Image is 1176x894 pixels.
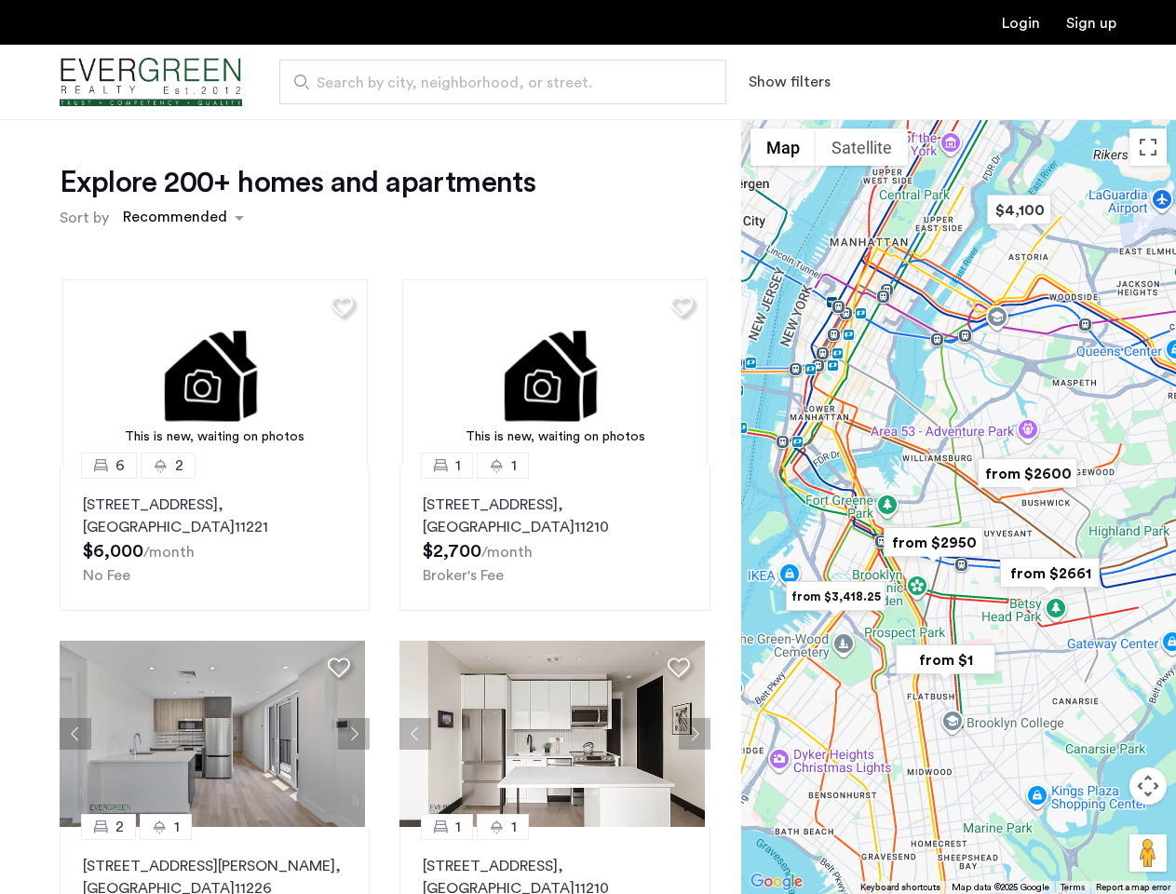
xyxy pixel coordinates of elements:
[970,453,1085,494] div: from $2600
[120,206,227,233] div: Recommended
[423,568,504,583] span: Broker's Fee
[83,494,346,538] p: [STREET_ADDRESS] 11221
[399,641,705,827] img: c030568a-c426-483c-b473-77022edd3556_638739499524403227.png
[60,718,91,750] button: Previous apartment
[511,454,517,477] span: 1
[62,279,368,466] img: 1.gif
[876,521,991,563] div: from $2950
[1129,129,1167,166] button: Toggle fullscreen view
[402,279,708,466] a: This is new, waiting on photos
[1129,767,1167,805] button: Map camera controls
[174,816,180,838] span: 1
[279,60,726,104] input: Apartment Search
[72,427,358,447] div: This is new, waiting on photos
[60,47,242,117] img: logo
[1066,16,1116,31] a: Registration
[83,542,143,561] span: $6,000
[83,568,130,583] span: No Fee
[860,881,940,894] button: Keyboard shortcuts
[749,71,831,93] button: Show or hide filters
[60,207,109,229] label: Sort by
[746,870,807,894] a: Open this area in Google Maps (opens a new window)
[412,427,698,447] div: This is new, waiting on photos
[423,494,686,538] p: [STREET_ADDRESS] 11210
[338,718,370,750] button: Next apartment
[511,816,517,838] span: 1
[679,718,710,750] button: Next apartment
[1096,881,1170,894] a: Report a map error
[317,72,674,94] span: Search by city, neighborhood, or street.
[399,718,431,750] button: Previous apartment
[1129,834,1167,872] button: Drag Pegman onto the map to open Street View
[60,164,535,201] h1: Explore 200+ homes and apartments
[423,542,481,561] span: $2,700
[481,545,533,560] sub: /month
[980,189,1059,231] div: $4,100
[455,454,461,477] span: 1
[746,870,807,894] img: Google
[115,454,125,477] span: 6
[114,201,253,235] ng-select: sort-apartment
[1002,16,1040,31] a: Login
[399,466,710,611] a: 11[STREET_ADDRESS], [GEOGRAPHIC_DATA]11210Broker's Fee
[115,816,124,838] span: 2
[952,883,1049,892] span: Map data ©2025 Google
[1061,881,1085,894] a: Terms (opens in new tab)
[778,576,893,617] div: from $3,418.25
[60,466,370,611] a: 62[STREET_ADDRESS], [GEOGRAPHIC_DATA]11221No Fee
[60,641,365,827] img: 66a1adb6-6608-43dd-a245-dc7333f8b390_638824126198252652.jpeg
[143,545,195,560] sub: /month
[455,816,461,838] span: 1
[888,639,1003,681] div: from $1
[750,129,816,166] button: Show street map
[402,279,708,466] img: 1.gif
[175,454,183,477] span: 2
[60,47,242,117] a: Cazamio Logo
[62,279,368,466] a: This is new, waiting on photos
[993,552,1107,594] div: from $2661
[816,129,908,166] button: Show satellite imagery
